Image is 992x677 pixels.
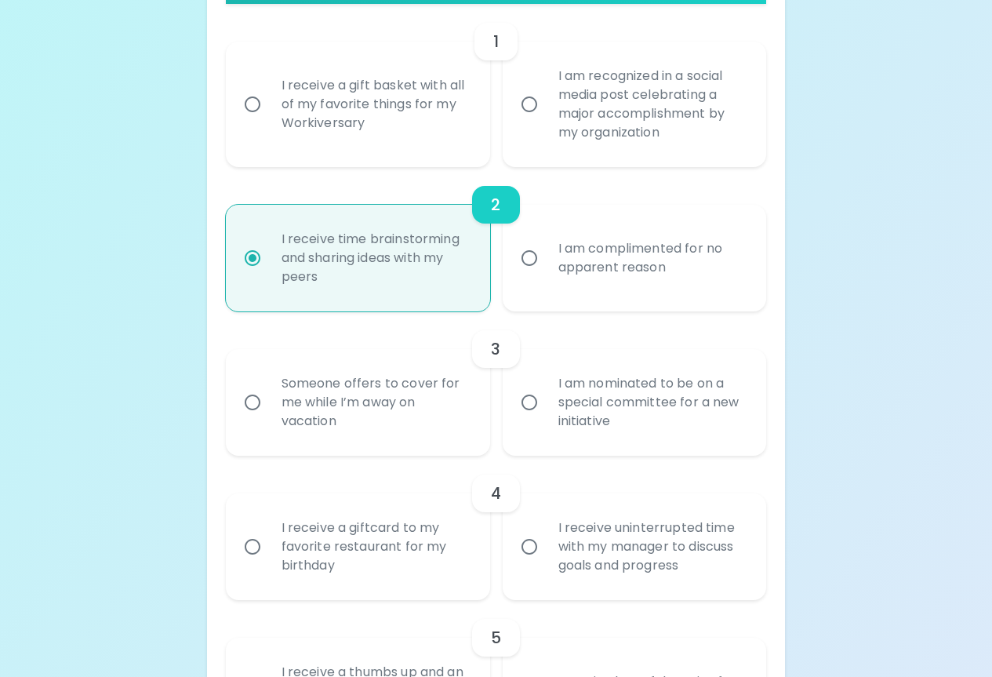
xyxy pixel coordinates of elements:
[493,29,499,54] h6: 1
[491,625,501,650] h6: 5
[491,192,500,217] h6: 2
[491,337,500,362] h6: 3
[269,500,481,594] div: I receive a giftcard to my favorite restaurant for my birthday
[269,211,481,305] div: I receive time brainstorming and sharing ideas with my peers
[226,456,767,600] div: choice-group-check
[491,481,501,506] h6: 4
[546,500,758,594] div: I receive uninterrupted time with my manager to discuss goals and progress
[546,48,758,161] div: I am recognized in a social media post celebrating a major accomplishment by my organization
[269,355,481,450] div: Someone offers to cover for me while I’m away on vacation
[226,167,767,311] div: choice-group-check
[546,220,758,296] div: I am complimented for no apparent reason
[226,4,767,167] div: choice-group-check
[546,355,758,450] div: I am nominated to be on a special committee for a new initiative
[269,57,481,151] div: I receive a gift basket with all of my favorite things for my Workiversary
[226,311,767,456] div: choice-group-check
